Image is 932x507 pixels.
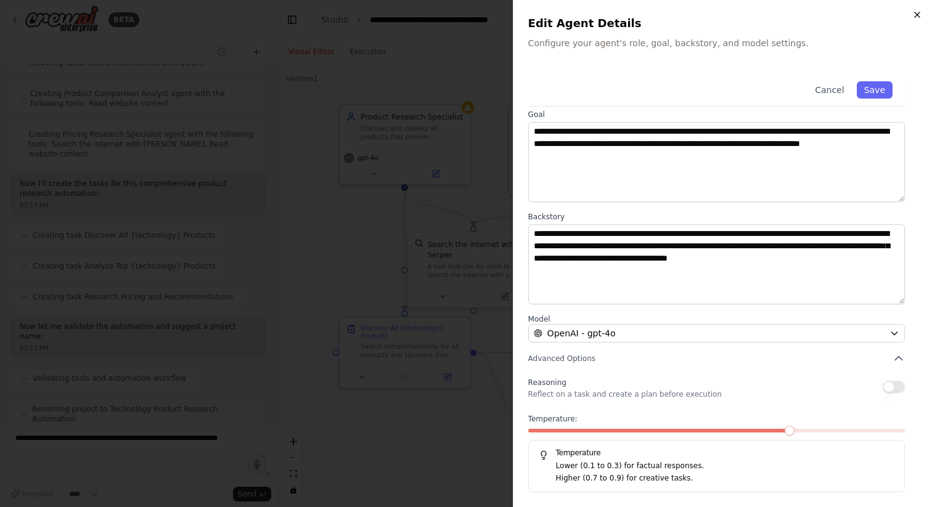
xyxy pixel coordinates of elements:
[528,212,905,222] label: Backstory
[556,460,894,473] p: Lower (0.1 to 0.3) for factual responses.
[807,81,851,99] button: Cancel
[528,389,722,399] p: Reflect on a task and create a plan before execution
[528,354,595,363] span: Advanced Options
[528,110,905,120] label: Goal
[528,37,917,49] p: Configure your agent's role, goal, backstory, and model settings.
[857,81,893,99] button: Save
[528,324,905,343] button: OpenAI - gpt-4o
[528,414,578,424] span: Temperature:
[528,378,566,387] span: Reasoning
[528,15,917,32] h2: Edit Agent Details
[528,314,905,324] label: Model
[528,352,905,365] button: Advanced Options
[556,473,894,485] p: Higher (0.7 to 0.9) for creative tasks.
[539,448,894,458] h5: Temperature
[547,327,616,339] span: OpenAI - gpt-4o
